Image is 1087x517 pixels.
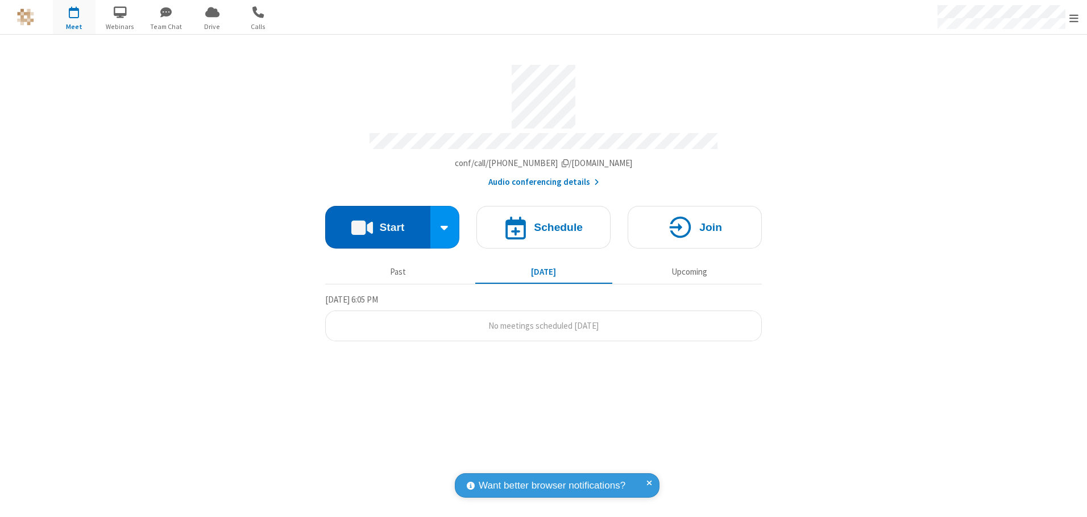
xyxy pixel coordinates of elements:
section: Today's Meetings [325,293,762,342]
span: Webinars [99,22,142,32]
span: Want better browser notifications? [479,478,625,493]
button: Audio conferencing details [488,176,599,189]
span: Copy my meeting room link [455,158,633,168]
h4: Join [699,222,722,233]
button: Join [628,206,762,249]
span: Drive [191,22,234,32]
button: Upcoming [621,261,758,283]
span: Calls [237,22,280,32]
button: Schedule [476,206,611,249]
span: No meetings scheduled [DATE] [488,320,599,331]
button: Start [325,206,430,249]
span: [DATE] 6:05 PM [325,294,378,305]
img: QA Selenium DO NOT DELETE OR CHANGE [17,9,34,26]
button: Past [330,261,467,283]
span: Meet [53,22,96,32]
button: [DATE] [475,261,612,283]
h4: Schedule [534,222,583,233]
div: Start conference options [430,206,460,249]
span: Team Chat [145,22,188,32]
section: Account details [325,56,762,189]
h4: Start [379,222,404,233]
button: Copy my meeting room linkCopy my meeting room link [455,157,633,170]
